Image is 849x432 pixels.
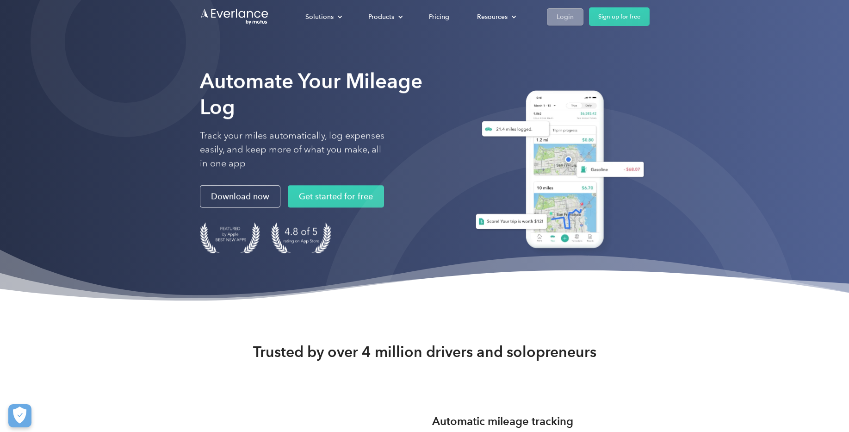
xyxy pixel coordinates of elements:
div: Products [359,9,410,25]
div: Resources [468,9,524,25]
div: Resources [477,11,508,23]
img: Badge for Featured by Apple Best New Apps [200,222,260,253]
a: Pricing [420,9,459,25]
strong: Trusted by over 4 million drivers and solopreneurs [253,343,596,361]
img: 4.9 out of 5 stars on the app store [271,222,331,253]
div: Solutions [305,11,334,23]
h3: Automatic mileage tracking [432,413,573,430]
a: Login [547,8,583,25]
a: Go to homepage [200,8,269,25]
img: Everlance, mileage tracker app, expense tracking app [465,83,650,259]
button: Cookies Settings [8,404,31,427]
div: Login [557,11,574,23]
a: Get started for free [288,185,384,207]
a: Sign up for free [589,7,650,26]
p: Track your miles automatically, log expenses easily, and keep more of what you make, all in one app [200,129,385,170]
div: Pricing [429,11,449,23]
div: Products [368,11,394,23]
strong: Automate Your Mileage Log [200,69,422,119]
div: Solutions [296,9,350,25]
a: Download now [200,185,280,207]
